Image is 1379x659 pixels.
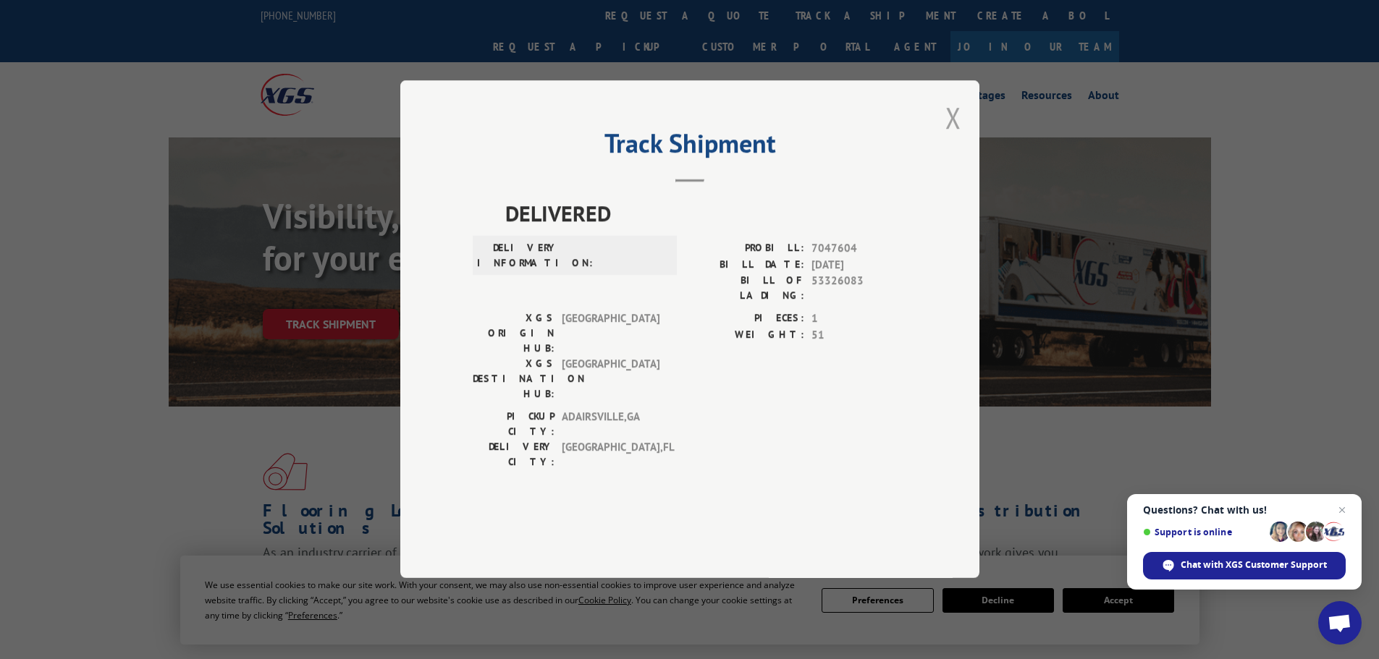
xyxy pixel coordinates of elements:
[473,357,554,402] label: XGS DESTINATION HUB:
[1143,552,1346,579] div: Chat with XGS Customer Support
[945,98,961,137] button: Close modal
[562,311,659,357] span: [GEOGRAPHIC_DATA]
[505,197,907,230] span: DELIVERED
[690,241,804,258] label: PROBILL:
[473,311,554,357] label: XGS ORIGIN HUB:
[562,409,659,440] span: ADAIRSVILLE , GA
[811,273,907,304] span: 53326083
[473,440,554,470] label: DELIVERY CITY:
[562,357,659,402] span: [GEOGRAPHIC_DATA]
[473,409,554,440] label: PICKUP CITY:
[473,133,907,161] h2: Track Shipment
[1143,527,1265,537] span: Support is online
[811,241,907,258] span: 7047604
[811,257,907,273] span: [DATE]
[477,241,559,271] label: DELIVERY INFORMATION:
[690,257,804,273] label: BILL DATE:
[562,440,659,470] span: [GEOGRAPHIC_DATA] , FL
[1318,601,1362,645] div: Open chat
[690,327,804,344] label: WEIGHT:
[690,273,804,304] label: BILL OF LADING:
[1181,558,1327,571] span: Chat with XGS Customer Support
[1333,501,1351,519] span: Close chat
[690,311,804,328] label: PIECES:
[1143,504,1346,516] span: Questions? Chat with us!
[811,311,907,328] span: 1
[811,327,907,344] span: 51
